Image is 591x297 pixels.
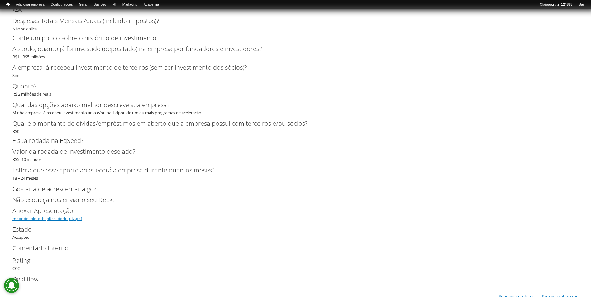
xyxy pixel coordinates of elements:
a: Bus Dev [90,2,110,8]
span: Início [6,2,10,7]
h2: Conte um pouco sobre o histórico de investimento [12,35,579,41]
label: Estado [12,225,568,234]
label: Gostaria de acrescentar algo? [12,184,568,194]
div: Minha empresa já recebeu investimento anjo e/ou participou de um ou mais programas de aceleração [12,100,579,116]
label: Valor da rodada de investimento desejado? [12,147,568,156]
div: Não se aplica [12,16,579,32]
a: Configurações [48,2,76,8]
a: Adicionar empresa [13,2,48,8]
label: Deal flow [12,275,568,284]
a: moondo_biotech_pitch_deck_july.pdf [12,216,82,221]
a: Sair [575,2,588,8]
label: Despesas Totais Mensais Atuais (incluido impostos)? [12,16,568,26]
a: Geral [76,2,90,8]
label: Comentário interno [12,243,568,253]
a: Início [3,2,13,7]
h2: E sua rodada na EqSeed? [12,138,579,144]
h2: Não esqueça nos enviar o seu Deck! [12,197,579,203]
div: SIM [12,275,579,290]
label: Estima que esse aporte abastecerá a empresa durante quantos meses? [12,166,568,175]
div: CCC- [12,256,579,271]
label: Anexar Apresentação [12,206,568,215]
div: Accepted [12,225,579,240]
a: Marketing [119,2,141,8]
div: R$0 [12,119,579,134]
strong: joao.ruiz_124888 [545,2,573,6]
a: Academia [141,2,162,8]
div: Sim [12,63,579,78]
label: Qual das opções abaixo melhor descreve sua empresa? [12,100,568,110]
div: R$ 2 milhões de reais [12,82,579,97]
label: Rating [12,256,568,265]
div: 18 – 24 meses [12,166,579,181]
label: Qual é o montante de dívidas/empréstimos em aberto que a empresa possui com terceiros e/ou sócios? [12,119,568,128]
a: Olájoao.ruiz_124888 [536,2,575,8]
div: R$5 -10 milhões [12,147,579,163]
label: Quanto? [12,82,568,91]
label: A empresa já recebeu investimento de terceiros (sem ser investimento dos sócios)? [12,63,568,72]
label: Ao todo, quanto já foi investido (depositado) na empresa por fundadores e investidores? [12,44,568,54]
div: R$1 - R$5 milhões [12,44,579,60]
a: RI [110,2,119,8]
